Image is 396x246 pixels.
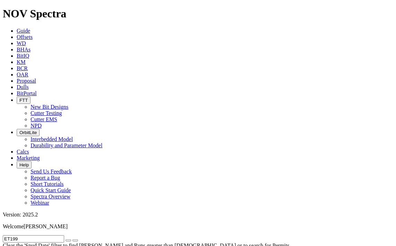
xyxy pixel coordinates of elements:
[17,72,28,77] a: OAR
[31,187,71,193] a: Quick Start Guide
[31,142,103,148] a: Durability and Parameter Model
[17,47,31,52] a: BHAs
[17,129,40,136] button: OrbitLite
[17,90,37,96] a: BitPortal
[17,84,29,90] a: Dulls
[17,155,40,161] a: Marketing
[31,181,64,187] a: Short Tutorials
[17,28,30,34] a: Guide
[31,104,68,110] a: New Bit Designs
[19,98,28,103] span: FTT
[17,149,29,155] a: Calcs
[31,169,72,174] a: Send Us Feedback
[17,65,28,71] a: BCR
[31,136,73,142] a: Interbedded Model
[19,162,29,167] span: Help
[17,53,29,59] a: BitIQ
[19,130,37,135] span: OrbitLite
[31,200,49,206] a: Webinar
[31,123,42,129] a: NPD
[31,175,60,181] a: Report a Bug
[31,116,57,122] a: Cutter EMS
[17,40,26,46] a: WD
[17,59,26,65] a: KM
[31,110,62,116] a: Cutter Testing
[17,97,31,104] button: FTT
[17,161,32,169] button: Help
[17,78,36,84] a: Proposal
[3,235,64,243] input: Search
[3,223,393,230] p: Welcome
[3,212,393,218] div: Version: 2025.2
[24,223,68,229] span: [PERSON_NAME]
[17,34,33,40] a: Offsets
[31,194,70,199] a: Spectra Overview
[3,7,393,20] h1: NOV Spectra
